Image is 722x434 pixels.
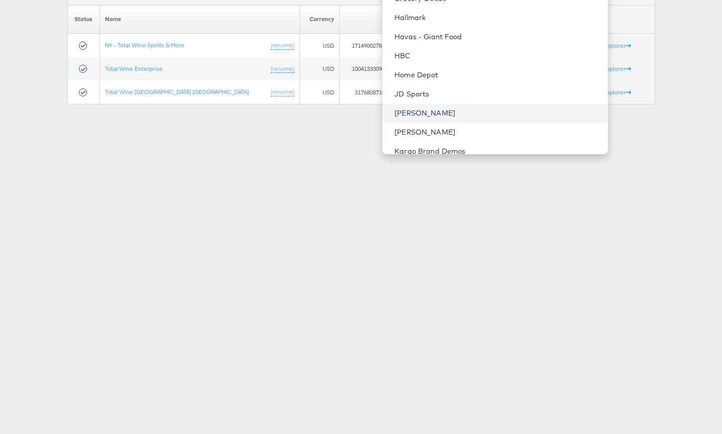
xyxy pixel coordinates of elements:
[394,32,599,42] a: Havas - Giant Food
[339,34,405,57] td: 1714900278528516
[105,41,184,49] a: NY - Total Wine Spirits & More
[299,57,339,81] td: USD
[394,89,599,99] a: JD Sports
[271,41,294,50] a: (rename)
[105,88,249,95] a: Total Wine [GEOGRAPHIC_DATA] [GEOGRAPHIC_DATA]
[394,146,599,156] a: Kargo Brand Demos
[339,5,405,34] th: ID
[67,5,99,34] th: Status
[394,51,599,61] a: HBC
[339,80,405,104] td: 317680871005852
[585,42,631,49] a: Graph Explorer
[339,57,405,81] td: 1004133309605220
[585,65,631,72] a: Graph Explorer
[585,88,631,96] a: Graph Explorer
[105,65,163,72] a: Total Wine Enterprise
[394,70,599,80] a: Home Depot
[299,5,339,34] th: Currency
[394,127,599,137] a: [PERSON_NAME]
[394,108,599,118] a: [PERSON_NAME]
[394,13,599,23] a: Hallmark
[299,80,339,104] td: USD
[271,88,294,96] a: (rename)
[99,5,299,34] th: Name
[271,65,294,73] a: (rename)
[299,34,339,57] td: USD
